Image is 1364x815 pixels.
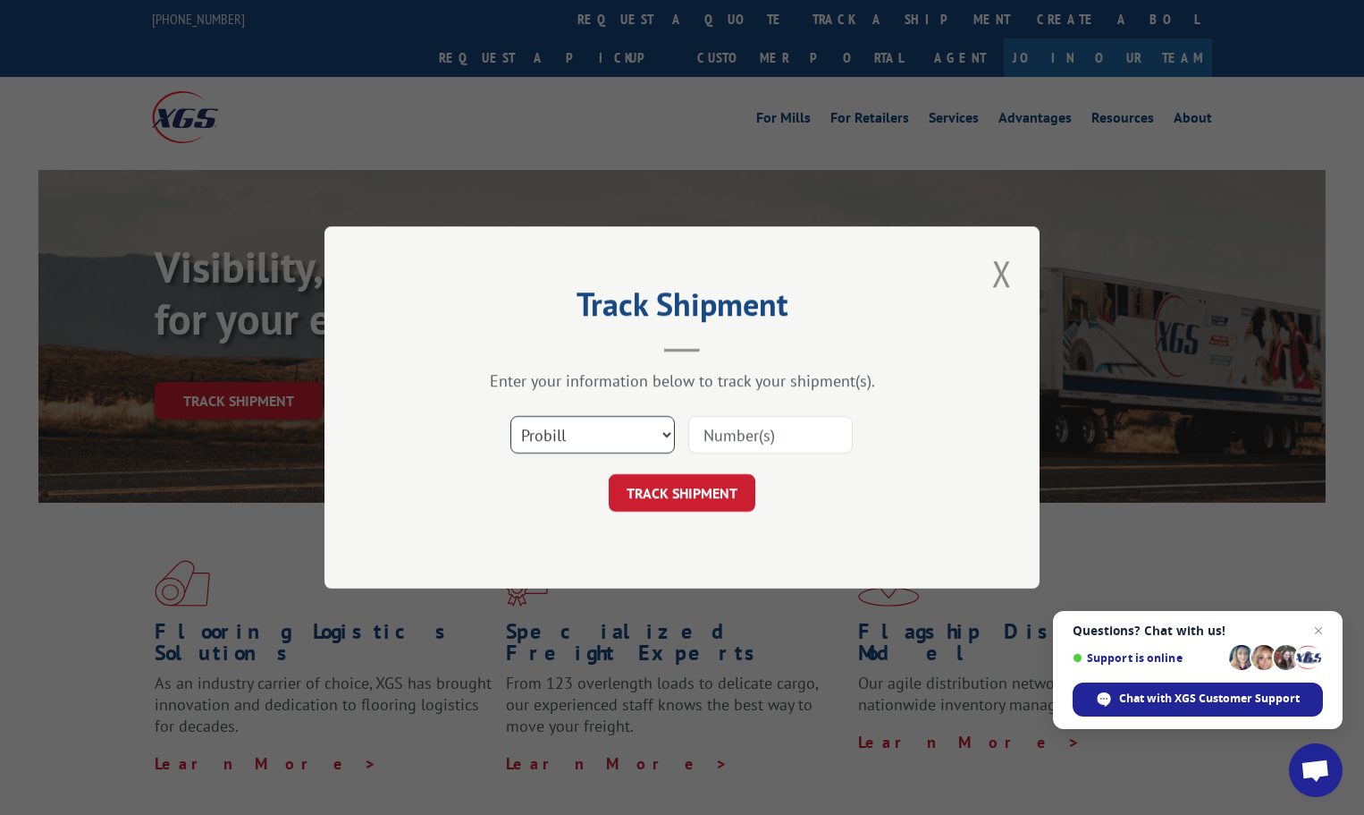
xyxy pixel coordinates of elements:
a: Open chat [1289,743,1343,797]
button: TRACK SHIPMENT [609,474,755,512]
h2: Track Shipment [414,292,950,326]
span: Questions? Chat with us! [1073,624,1323,638]
span: Chat with XGS Customer Support [1119,691,1300,707]
div: Enter your information below to track your shipment(s). [414,370,950,391]
input: Number(s) [688,416,853,454]
button: Close modal [987,249,1017,298]
span: Support is online [1073,651,1223,665]
span: Chat with XGS Customer Support [1073,683,1323,717]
